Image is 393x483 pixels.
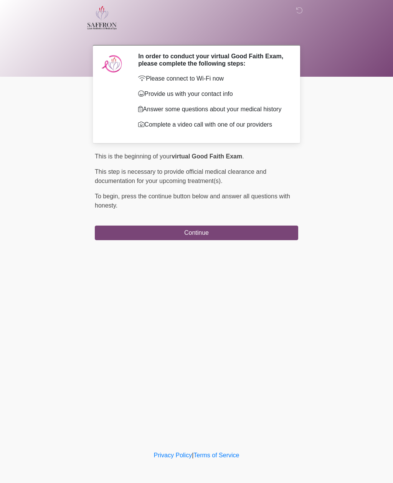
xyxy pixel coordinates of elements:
p: Complete a video call with one of our providers [138,120,287,129]
p: Answer some questions about your medical history [138,105,287,114]
span: This step is necessary to provide official medical clearance and documentation for your upcoming ... [95,168,266,184]
a: Terms of Service [193,452,239,458]
h2: In order to conduct your virtual Good Faith Exam, please complete the following steps: [138,53,287,67]
img: Saffron Laser Aesthetics and Medical Spa Logo [87,6,117,30]
span: This is the beginning of your [95,153,172,160]
img: Agent Avatar [101,53,124,76]
a: Privacy Policy [154,452,192,458]
span: . [242,153,244,160]
p: Provide us with your contact info [138,89,287,99]
a: | [192,452,193,458]
p: Please connect to Wi-Fi now [138,74,287,83]
button: Continue [95,226,298,240]
span: press the continue button below and answer all questions with honesty. [95,193,290,209]
span: To begin, [95,193,121,199]
strong: virtual Good Faith Exam [172,153,242,160]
